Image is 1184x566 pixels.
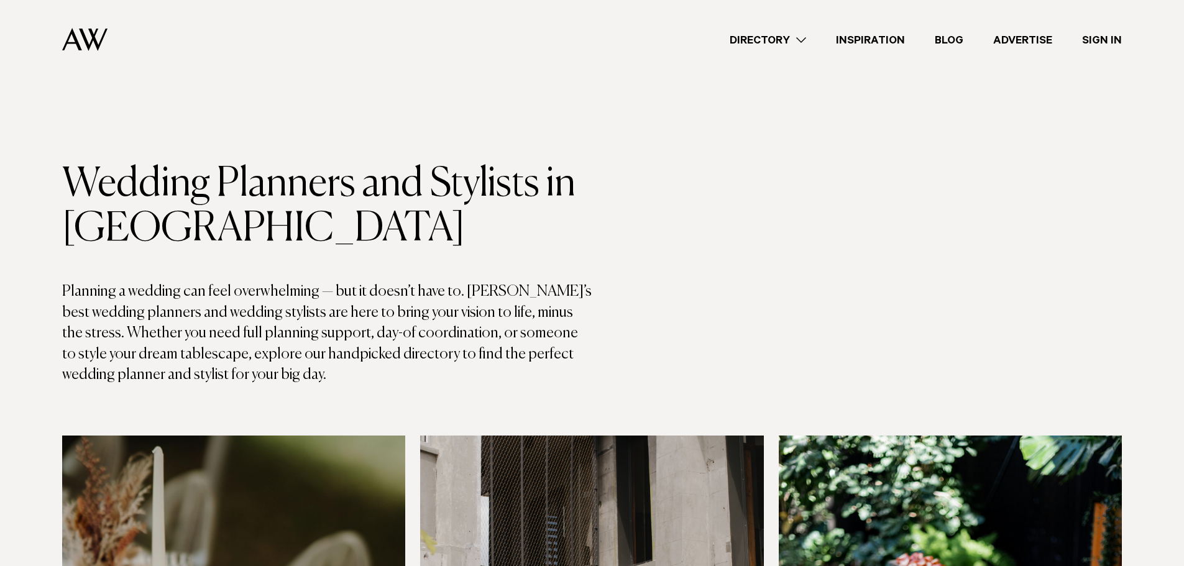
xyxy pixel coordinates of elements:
h1: Wedding Planners and Stylists in [GEOGRAPHIC_DATA] [62,162,592,252]
a: Sign In [1067,32,1137,48]
a: Advertise [978,32,1067,48]
img: Auckland Weddings Logo [62,28,108,51]
a: Blog [920,32,978,48]
a: Directory [715,32,821,48]
p: Planning a wedding can feel overwhelming — but it doesn’t have to. [PERSON_NAME]’s best wedding p... [62,281,592,386]
a: Inspiration [821,32,920,48]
